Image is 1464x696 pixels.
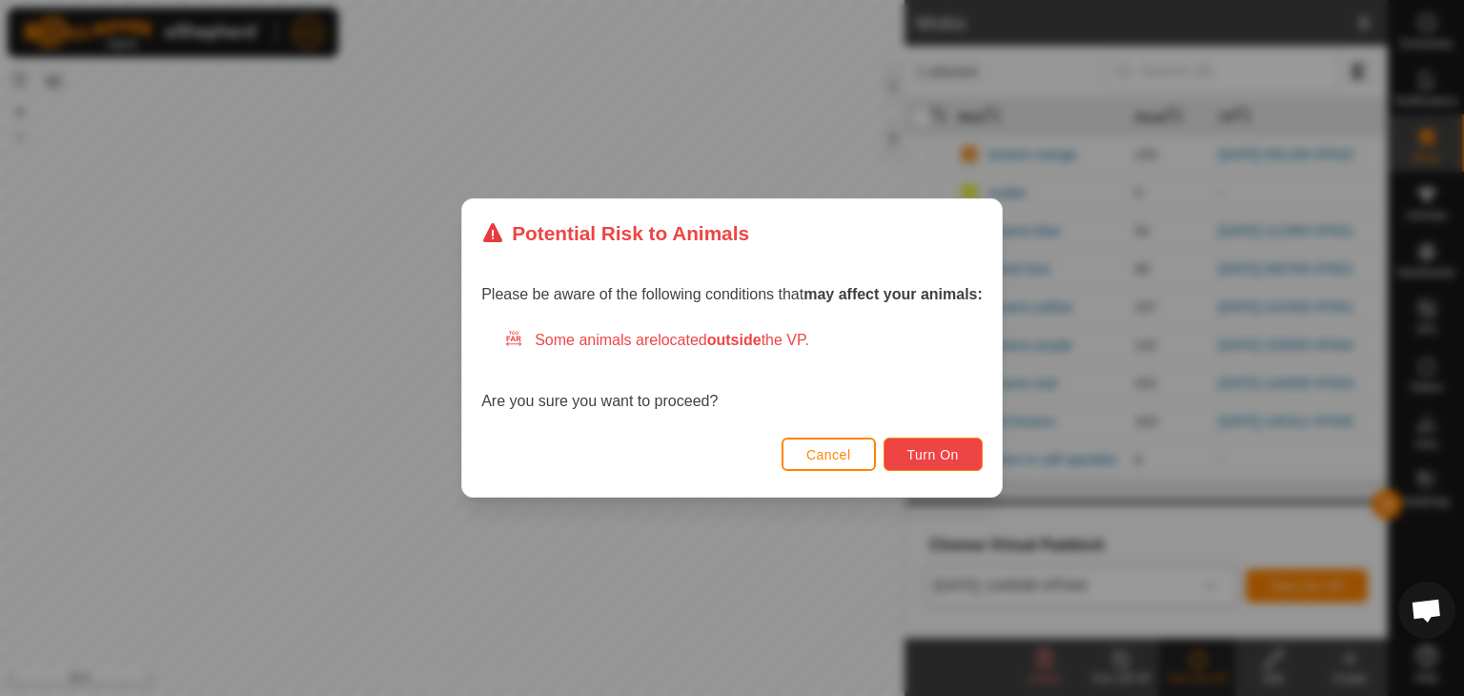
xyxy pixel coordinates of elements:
[481,329,983,413] div: Are you sure you want to proceed?
[907,447,959,462] span: Turn On
[782,438,876,471] button: Cancel
[1398,582,1455,639] div: Open chat
[481,218,749,248] div: Potential Risk to Animals
[481,286,983,302] span: Please be aware of the following conditions that
[884,438,983,471] button: Turn On
[806,447,851,462] span: Cancel
[707,332,762,348] strong: outside
[658,332,809,348] span: located the VP.
[504,329,983,352] div: Some animals are
[803,286,983,302] strong: may affect your animals:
